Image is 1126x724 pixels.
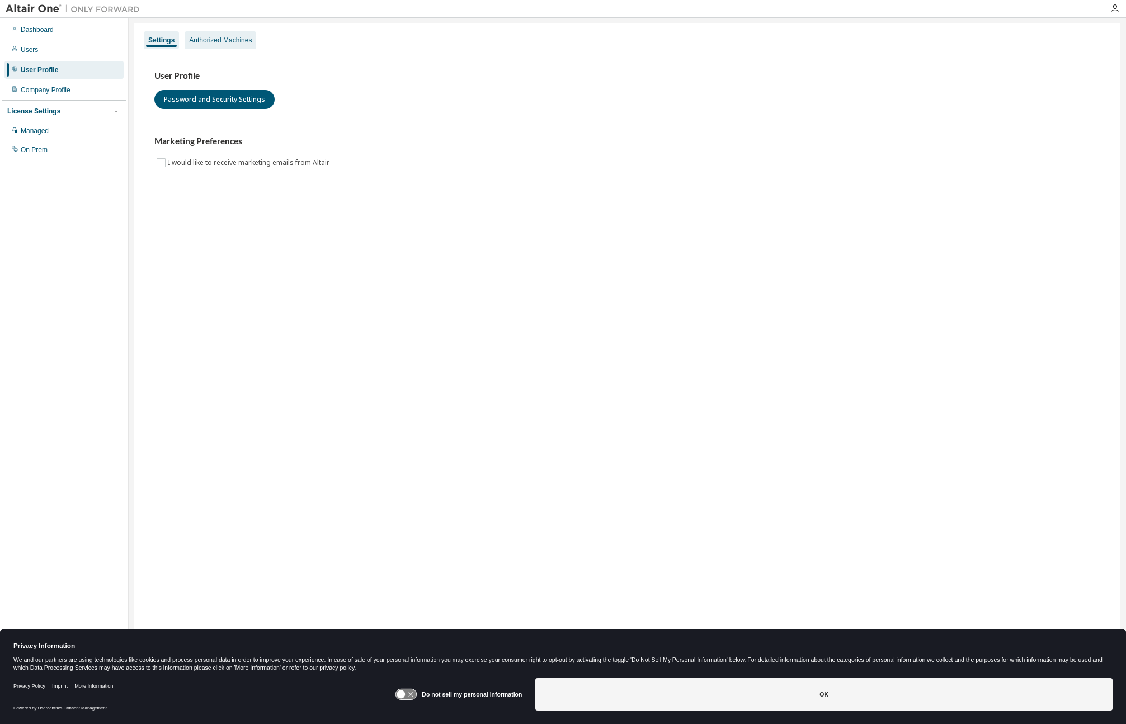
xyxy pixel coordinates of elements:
div: Users [21,45,38,54]
h3: Marketing Preferences [154,136,1100,147]
div: Dashboard [21,25,54,34]
div: Company Profile [21,86,70,94]
button: Password and Security Settings [154,90,275,109]
div: Settings [148,36,175,45]
label: I would like to receive marketing emails from Altair [168,156,332,169]
div: License Settings [7,107,60,116]
div: Authorized Machines [189,36,252,45]
img: Altair One [6,3,145,15]
div: User Profile [21,65,58,74]
h3: User Profile [154,70,1100,82]
div: Managed [21,126,49,135]
div: On Prem [21,145,48,154]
